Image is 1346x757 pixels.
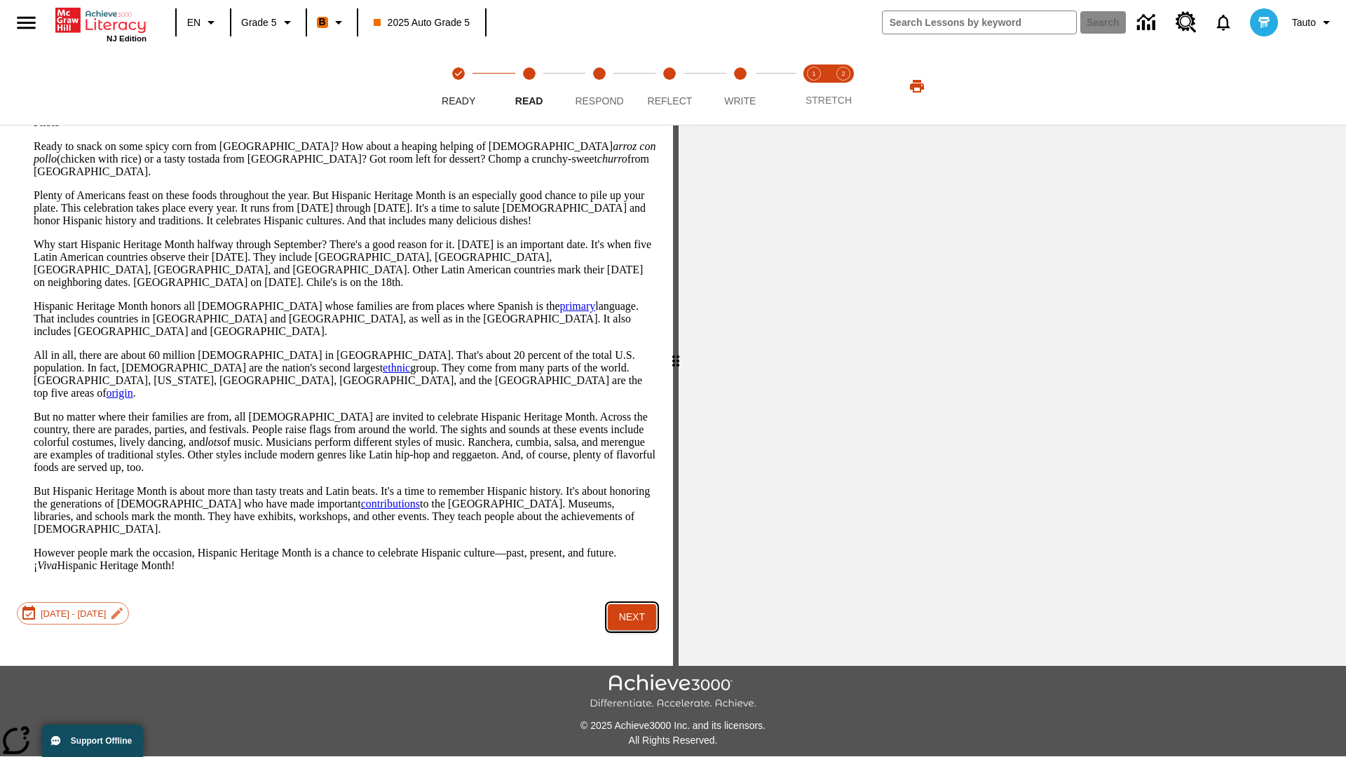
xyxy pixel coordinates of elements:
[34,140,655,165] em: arroz con pollo
[319,13,326,31] span: B
[1250,8,1278,36] img: avatar image
[34,189,656,227] p: Plenty of Americans feast on these foods throughout the year. But Hispanic Heritage Month is an e...
[724,95,756,107] span: Write
[629,48,710,125] button: Reflect step 4 of 5
[823,48,864,125] button: Stretch Respond step 2 of 2
[1286,10,1340,35] button: Profile/Settings
[181,10,226,35] button: Language: EN, Select a language
[418,48,499,125] button: Ready(Step completed) step 1 of 5
[1167,4,1205,41] a: Resource Center, Will open in new tab
[205,436,221,448] em: lots
[34,300,656,338] p: Hispanic Heritage Month honors all [DEMOGRAPHIC_DATA] whose families are from places where Spanis...
[71,736,132,746] span: Support Offline
[488,48,569,125] button: Read step 2 of 5
[597,153,627,165] em: churro
[895,74,939,99] button: Print
[55,5,147,43] div: Home
[236,10,301,35] button: Grade: Grade 5, Select a grade
[794,48,834,125] button: Stretch Read step 1 of 2
[841,70,845,77] text: 2
[1129,4,1167,42] a: Data Center
[559,48,640,125] button: Respond step 3 of 5
[575,95,623,107] span: Respond
[590,674,756,710] img: Achieve3000 Differentiate Accelerate Achieve
[515,95,543,107] span: Read
[648,95,693,107] span: Reflect
[107,387,133,399] a: origin
[37,559,57,571] em: Viva
[883,11,1076,34] input: search field
[700,48,781,125] button: Write step 5 of 5
[1242,4,1286,41] button: Select a new avatar
[34,104,648,128] span: Image credit: [PERSON_NAME]/Alamy Stock Photo
[383,362,410,374] a: ethnic
[241,15,277,30] span: Grade 5
[34,140,656,178] p: Ready to snack on some spicy corn from [GEOGRAPHIC_DATA]? How about a heaping helping of [DEMOGRA...
[17,602,129,625] div: [DATE] - [DATE]
[812,70,815,77] text: 1
[673,39,679,666] div: Press Enter or Spacebar and then press right and left arrow keys to move the slider
[805,95,852,106] span: STRETCH
[374,15,470,30] span: 2025 Auto Grade 5
[187,15,200,30] span: EN
[311,10,353,35] button: Boost Class color is orange. Change class color
[34,349,656,400] p: All in all, there are about 60 million [DEMOGRAPHIC_DATA] in [GEOGRAPHIC_DATA]. That's about 20 p...
[34,547,656,572] p: However people mark the occasion, Hispanic Heritage Month is a chance to celebrate Hispanic cultu...
[560,300,596,312] a: primary
[361,498,420,510] a: contributions
[608,604,656,630] button: Next
[33,608,114,619] span: [DATE] - [DATE]
[107,34,147,43] span: NJ Edition
[34,411,656,474] p: But no matter where their families are from, all [DEMOGRAPHIC_DATA] are invited to celebrate Hisp...
[1292,15,1316,30] span: Tauto
[6,2,47,43] button: Open side menu
[34,238,656,289] p: Why start Hispanic Heritage Month halfway through September? There's a good reason for it. [DATE]...
[442,95,475,107] span: Ready
[34,485,656,536] p: But Hispanic Heritage Month is about more than tasty treats and Latin beats. It's a time to remem...
[42,725,143,757] button: Support Offline
[1205,4,1242,41] a: Notifications
[679,39,1346,666] div: activity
